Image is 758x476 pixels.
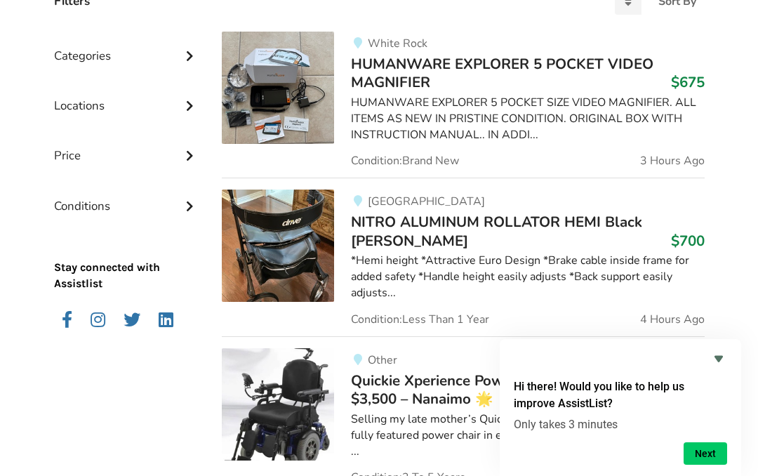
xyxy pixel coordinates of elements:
[54,171,200,220] div: Conditions
[54,70,200,120] div: Locations
[351,253,704,301] div: *Hemi height *Attractive Euro Design *Brake cable inside frame for added safety *Handle height ea...
[514,418,727,431] p: Only takes 3 minutes
[368,194,485,209] span: [GEOGRAPHIC_DATA]
[351,95,704,143] div: HUMANWARE EXPLORER 5 POCKET SIZE VIDEO MAGNIFIER. ALL ITEMS AS NEW IN PRISTINE CONDITION. ORIGINA...
[222,32,334,144] img: vision aids-humanware explorer 5 pocket video magnifier
[684,442,727,465] button: Next question
[351,155,459,166] span: Condition: Brand New
[351,54,653,92] span: HUMANWARE EXPLORER 5 POCKET VIDEO MAGNIFIER
[710,350,727,367] button: Hide survey
[351,371,671,409] span: Quickie Xperience Power Chair – Fully Loaded – $3,500 – Nanaimo 🌟
[514,350,727,465] div: Hi there! Would you like to help us improve AssistList?
[351,411,704,460] div: Selling my late mother’s Quickie Xperience Power Chair – a premium, fully featured power chair in...
[640,314,705,325] span: 4 Hours Ago
[640,155,705,166] span: 3 Hours Ago
[222,32,704,178] a: vision aids-humanware explorer 5 pocket video magnifier White RockHUMANWARE EXPLORER 5 POCKET VID...
[514,378,727,412] h2: Hi there! Would you like to help us improve AssistList?
[351,212,642,250] span: NITRO ALUMINUM ROLLATOR HEMI Black [PERSON_NAME]
[222,190,334,302] img: mobility-nitro aluminum rollator hemi black walker
[222,348,334,461] img: mobility- quickie xperience power chair – fully loaded – $3,500 – nanaimo 🌟
[351,314,489,325] span: Condition: Less Than 1 Year
[368,36,427,51] span: White Rock
[54,120,200,170] div: Price
[222,178,704,336] a: mobility-nitro aluminum rollator hemi black walker[GEOGRAPHIC_DATA]NITRO ALUMINUM ROLLATOR HEMI B...
[671,73,705,91] h3: $675
[671,232,705,250] h3: $700
[54,220,200,292] p: Stay connected with Assistlist
[54,20,200,70] div: Categories
[368,352,397,368] span: Other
